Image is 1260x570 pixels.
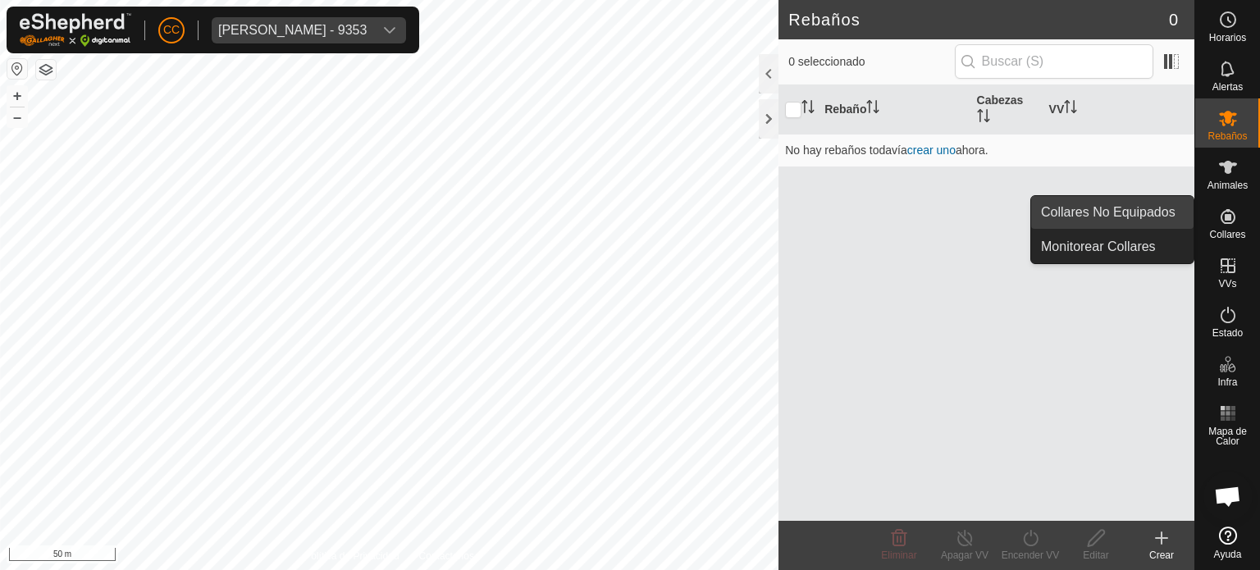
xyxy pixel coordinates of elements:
[1207,180,1248,190] span: Animales
[1043,85,1194,135] th: VV
[977,112,990,125] p-sorticon: Activar para ordenar
[907,144,956,157] a: crear uno
[163,21,180,39] span: CC
[970,85,1043,135] th: Cabezas
[1218,279,1236,289] span: VVs
[1212,82,1243,92] span: Alertas
[1209,33,1246,43] span: Horarios
[1041,237,1156,257] span: Monitorear Collares
[881,549,916,561] span: Eliminar
[20,13,131,47] img: Logo Gallagher
[1064,103,1077,116] p-sorticon: Activar para ordenar
[1031,230,1194,263] a: Monitorear Collares
[1212,328,1243,338] span: Estado
[1203,472,1253,521] a: Chat abierto
[1041,203,1176,222] span: Collares No Equipados
[1169,7,1178,32] span: 0
[7,86,27,106] button: +
[788,53,954,71] span: 0 seleccionado
[788,10,1169,30] h2: Rebaños
[36,60,56,80] button: Capas del Mapa
[373,17,406,43] div: dropdown trigger
[1195,520,1260,566] a: Ayuda
[1207,131,1247,141] span: Rebaños
[1063,548,1129,563] div: Editar
[218,24,367,37] div: [PERSON_NAME] - 9353
[932,548,997,563] div: Apagar VV
[304,549,399,563] a: Política de Privacidad
[212,17,373,43] span: Raquel Saenz Blanco - 9353
[7,59,27,79] button: Restablecer Mapa
[1031,196,1194,229] a: Collares No Equipados
[1217,377,1237,387] span: Infra
[7,107,27,127] button: –
[1209,230,1245,239] span: Collares
[1214,549,1242,559] span: Ayuda
[419,549,474,563] a: Contáctenos
[801,103,815,116] p-sorticon: Activar para ordenar
[1199,426,1256,446] span: Mapa de Calor
[818,85,970,135] th: Rebaño
[866,103,879,116] p-sorticon: Activar para ordenar
[1129,548,1194,563] div: Crear
[955,44,1153,79] input: Buscar (S)
[778,134,1194,166] td: No hay rebaños todavía ahora.
[997,548,1063,563] div: Encender VV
